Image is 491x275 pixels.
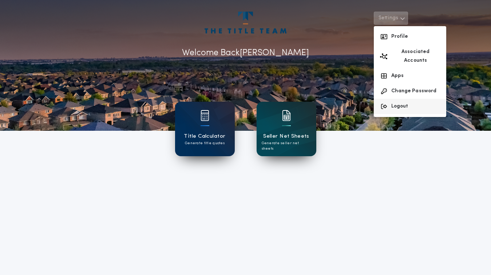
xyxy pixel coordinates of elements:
img: account-logo [205,12,286,33]
button: Associated Accounts [374,44,446,68]
img: card icon [201,110,209,121]
button: Apps [374,68,446,84]
button: Settings [374,12,408,25]
a: card iconSeller Net SheetsGenerate seller net sheets [257,102,316,156]
p: Generate seller net sheets [262,141,311,151]
img: card icon [282,110,291,121]
a: card iconTitle CalculatorGenerate title quotes [175,102,235,156]
p: Generate title quotes [185,141,225,146]
button: Change Password [374,84,446,99]
h1: Title Calculator [184,132,225,141]
div: Settings [374,26,446,117]
button: Logout [374,99,446,114]
button: Profile [374,29,446,44]
h1: Seller Net Sheets [263,132,309,141]
p: Welcome Back [PERSON_NAME] [182,46,309,60]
